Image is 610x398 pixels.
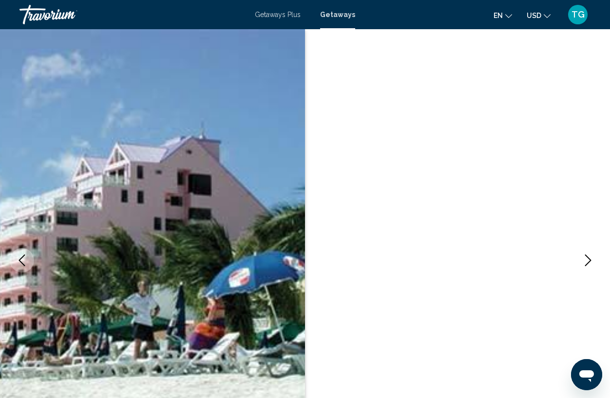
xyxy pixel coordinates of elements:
[255,11,301,18] a: Getaways Plus
[571,359,602,390] iframe: Button to launch messaging window
[494,12,503,19] span: en
[576,248,600,272] button: Next image
[527,8,551,22] button: Change currency
[527,12,541,19] span: USD
[320,11,355,18] a: Getaways
[565,4,591,25] button: User Menu
[572,10,585,19] span: TG
[19,5,245,24] a: Travorium
[494,8,512,22] button: Change language
[10,248,34,272] button: Previous image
